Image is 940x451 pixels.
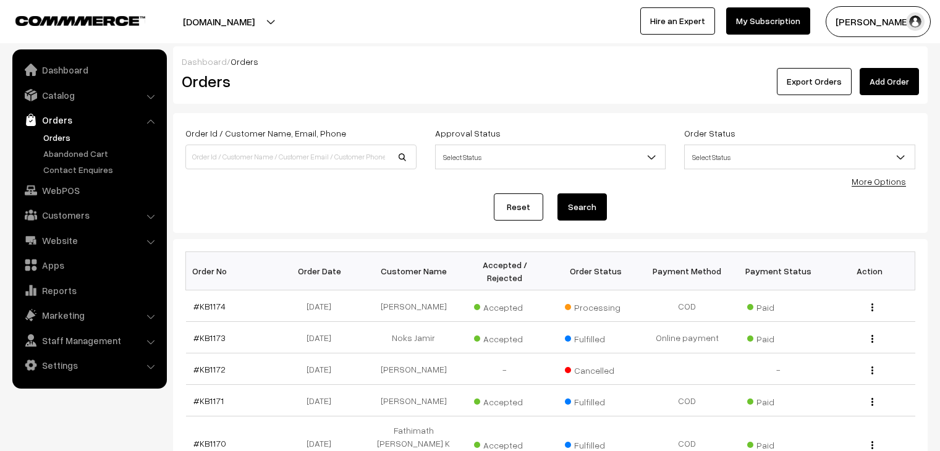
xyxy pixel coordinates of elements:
a: Hire an Expert [640,7,715,35]
a: #KB1171 [193,395,224,406]
td: [DATE] [277,353,368,385]
a: Reset [494,193,543,221]
label: Order Id / Customer Name, Email, Phone [185,127,346,140]
a: #KB1170 [193,438,226,449]
th: Order Date [277,252,368,290]
td: COD [641,290,733,322]
th: Accepted / Rejected [459,252,551,290]
a: More Options [852,176,906,187]
h2: Orders [182,72,415,91]
a: Reports [15,279,163,301]
a: #KB1173 [193,332,226,343]
img: Menu [871,398,873,406]
span: Paid [747,298,809,314]
span: Select Status [435,145,666,169]
a: WebPOS [15,179,163,201]
td: [DATE] [277,290,368,322]
span: Paid [747,392,809,408]
a: Apps [15,254,163,276]
td: [PERSON_NAME] [368,353,460,385]
a: Abandoned Cart [40,147,163,160]
span: Paid [747,329,809,345]
a: Catalog [15,84,163,106]
span: Fulfilled [565,329,627,345]
td: COD [641,385,733,416]
a: Settings [15,354,163,376]
span: Select Status [684,145,915,169]
span: Accepted [474,392,536,408]
a: My Subscription [726,7,810,35]
td: [DATE] [277,322,368,353]
img: Menu [871,366,873,374]
img: Menu [871,303,873,311]
a: #KB1174 [193,301,226,311]
td: - [459,353,551,385]
button: [DOMAIN_NAME] [140,6,298,37]
th: Order No [186,252,277,290]
button: Search [557,193,607,221]
a: Orders [15,109,163,131]
a: Contact Enquires [40,163,163,176]
a: Staff Management [15,329,163,352]
td: - [733,353,824,385]
button: [PERSON_NAME]… [826,6,931,37]
img: user [906,12,925,31]
input: Order Id / Customer Name / Customer Email / Customer Phone [185,145,417,169]
td: [DATE] [277,385,368,416]
span: Processing [565,298,627,314]
td: Noks Jamir [368,322,460,353]
span: Cancelled [565,361,627,377]
span: Accepted [474,329,536,345]
td: Online payment [641,322,733,353]
td: [PERSON_NAME] [368,385,460,416]
span: Select Status [685,146,915,168]
th: Order Status [551,252,642,290]
th: Customer Name [368,252,460,290]
th: Payment Status [733,252,824,290]
a: Marketing [15,304,163,326]
th: Action [824,252,915,290]
span: Fulfilled [565,392,627,408]
a: Website [15,229,163,251]
img: Menu [871,335,873,343]
span: Orders [231,56,258,67]
th: Payment Method [641,252,733,290]
a: COMMMERCE [15,12,124,27]
a: #KB1172 [193,364,226,374]
span: Select Status [436,146,666,168]
button: Export Orders [777,68,852,95]
a: Dashboard [182,56,227,67]
a: Customers [15,204,163,226]
a: Add Order [860,68,919,95]
img: COMMMERCE [15,16,145,25]
label: Order Status [684,127,735,140]
span: Accepted [474,298,536,314]
label: Approval Status [435,127,501,140]
div: / [182,55,919,68]
td: [PERSON_NAME] [368,290,460,322]
a: Dashboard [15,59,163,81]
img: Menu [871,441,873,449]
a: Orders [40,131,163,144]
